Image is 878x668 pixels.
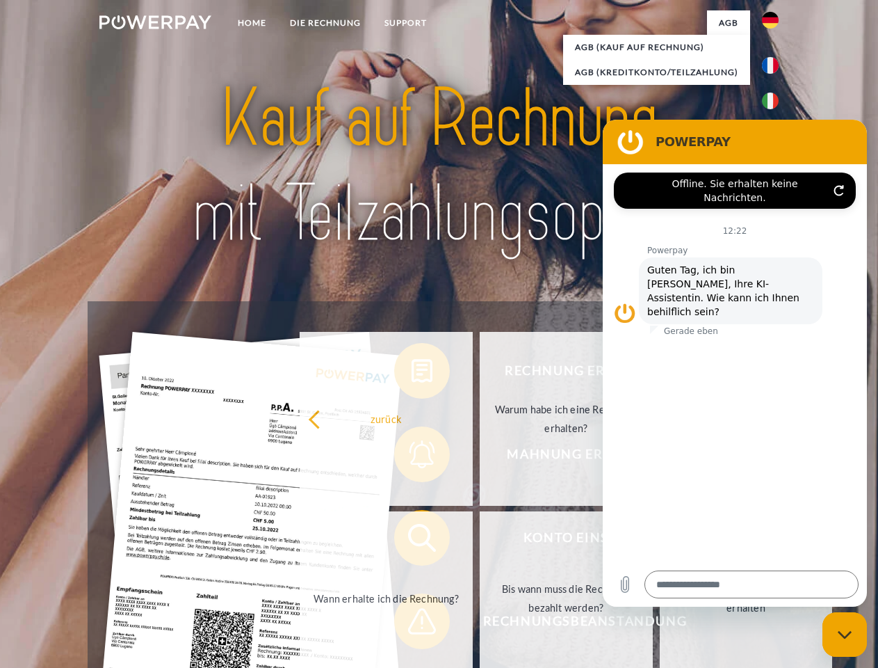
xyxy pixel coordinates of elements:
[603,120,867,607] iframe: Messaging-Fenster
[308,589,464,607] div: Wann erhalte ich die Rechnung?
[762,57,779,74] img: fr
[488,580,644,617] div: Bis wann muss die Rechnung bezahlt werden?
[563,60,750,85] a: AGB (Kreditkonto/Teilzahlung)
[488,400,644,438] div: Warum habe ich eine Rechnung erhalten?
[563,35,750,60] a: AGB (Kauf auf Rechnung)
[762,93,779,109] img: it
[278,10,373,35] a: DIE RECHNUNG
[133,67,745,267] img: title-powerpay_de.svg
[373,10,439,35] a: SUPPORT
[99,15,211,29] img: logo-powerpay-white.svg
[308,409,464,428] div: zurück
[707,10,750,35] a: agb
[822,612,867,657] iframe: Schaltfläche zum Öffnen des Messaging-Fensters; Konversation läuft
[226,10,278,35] a: Home
[762,12,779,29] img: de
